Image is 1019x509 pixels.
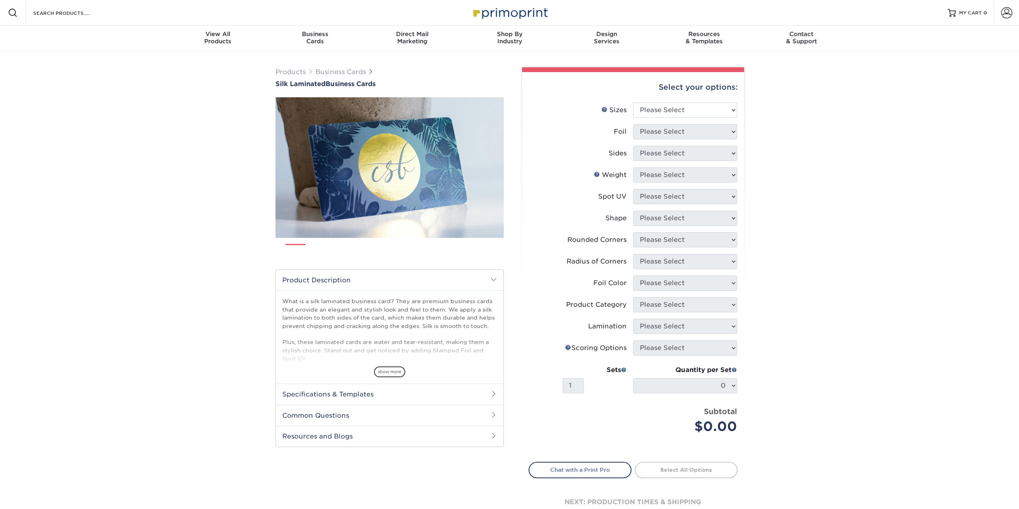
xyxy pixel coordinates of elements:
img: Business Cards 06 [420,241,440,261]
strong: Subtotal [704,407,737,416]
a: Products [275,68,306,76]
span: Business [266,30,364,38]
div: Foil [614,127,627,137]
h2: Specifications & Templates [276,384,503,404]
div: Shape [605,213,627,223]
div: Radius of Corners [567,257,627,266]
img: Business Cards 04 [366,241,386,261]
a: Chat with a Print Pro [529,462,631,478]
h1: Business Cards [275,80,504,88]
span: Direct Mail [364,30,461,38]
span: MY CART [959,10,982,16]
span: Design [558,30,655,38]
div: Lamination [588,322,627,331]
h2: Product Description [276,270,503,290]
div: Spot UV [598,192,627,201]
div: Rounded Corners [567,235,627,245]
img: Business Cards 02 [312,241,332,261]
div: Sides [609,149,627,158]
a: Contact& Support [753,26,850,51]
h2: Common Questions [276,405,503,426]
img: Business Cards 03 [339,241,359,261]
div: Products [169,30,267,45]
a: Resources& Templates [655,26,753,51]
span: View All [169,30,267,38]
div: Sizes [601,105,627,115]
div: Foil Color [593,278,627,288]
div: Cards [266,30,364,45]
p: What is a silk laminated business card? They are premium business cards that provide an elegant a... [282,297,497,428]
div: & Support [753,30,850,45]
div: Weight [594,170,627,180]
span: show more [374,366,405,377]
img: Primoprint [470,4,550,21]
a: Silk LaminatedBusiness Cards [275,80,504,88]
img: Business Cards 05 [393,241,413,261]
div: $0.00 [639,417,737,436]
img: Silk Laminated 01 [275,53,504,282]
a: Shop ByIndustry [461,26,558,51]
span: Contact [753,30,850,38]
div: Sets [563,365,627,375]
a: Business Cards [316,68,366,76]
div: Select your options: [529,72,738,103]
div: Product Category [566,300,627,310]
img: Business Cards 07 [446,241,466,261]
div: Services [558,30,655,45]
img: Business Cards 08 [473,241,493,261]
h2: Resources and Blogs [276,426,503,447]
img: Business Cards 01 [285,241,305,261]
div: Marketing [364,30,461,45]
input: SEARCH PRODUCTS..... [32,8,111,18]
a: Select All Options [635,462,738,478]
div: Quantity per Set [633,365,737,375]
div: & Templates [655,30,753,45]
div: Industry [461,30,558,45]
span: Silk Laminated [275,80,326,88]
span: 0 [983,10,987,16]
a: DesignServices [558,26,655,51]
span: Resources [655,30,753,38]
a: Direct MailMarketing [364,26,461,51]
a: BusinessCards [266,26,364,51]
div: Scoring Options [565,343,627,353]
span: Shop By [461,30,558,38]
a: View AllProducts [169,26,267,51]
